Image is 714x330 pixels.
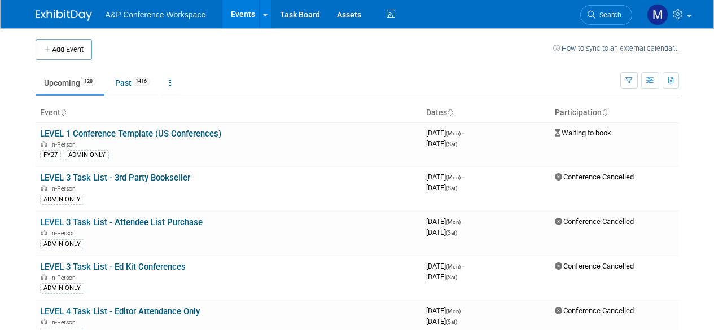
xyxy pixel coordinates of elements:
span: Conference Cancelled [555,173,634,181]
a: LEVEL 3 Task List - Attendee List Purchase [40,217,203,227]
span: [DATE] [426,228,457,236]
span: (Sat) [446,185,457,191]
span: Conference Cancelled [555,217,634,226]
span: (Mon) [446,130,461,137]
span: In-Person [50,274,79,281]
a: Sort by Start Date [447,108,453,117]
div: FY27 [40,150,61,160]
button: Add Event [36,39,92,60]
a: LEVEL 3 Task List - 3rd Party Bookseller [40,173,190,183]
a: LEVEL 1 Conference Template (US Conferences) [40,129,221,139]
span: - [462,306,464,315]
span: (Mon) [446,219,461,225]
span: (Sat) [446,230,457,236]
img: In-Person Event [41,141,47,147]
span: Waiting to book [555,129,611,137]
img: In-Person Event [41,185,47,191]
img: ExhibitDay [36,10,92,21]
div: ADMIN ONLY [40,239,84,249]
span: In-Person [50,319,79,326]
span: A&P Conference Workspace [106,10,206,19]
span: 128 [81,77,96,86]
div: ADMIN ONLY [40,283,84,293]
a: How to sync to an external calendar... [553,44,679,52]
span: - [462,129,464,137]
img: In-Person Event [41,230,47,235]
span: [DATE] [426,217,464,226]
span: In-Person [50,230,79,237]
a: Sort by Event Name [60,108,66,117]
img: Mark Strong [647,4,668,25]
span: [DATE] [426,183,457,192]
a: Past1416 [107,72,159,94]
span: - [462,173,464,181]
span: [DATE] [426,272,457,281]
span: Conference Cancelled [555,262,634,270]
span: - [462,262,464,270]
div: ADMIN ONLY [40,195,84,205]
a: LEVEL 3 Task List - Ed Kit Conferences [40,262,186,272]
span: In-Person [50,141,79,148]
div: ADMIN ONLY [65,150,109,160]
a: Search [580,5,632,25]
span: - [462,217,464,226]
span: [DATE] [426,129,464,137]
a: LEVEL 4 Task List - Editor Attendance Only [40,306,200,316]
span: (Mon) [446,263,461,270]
span: [DATE] [426,317,457,325]
a: Upcoming128 [36,72,104,94]
th: Participation [550,103,679,122]
span: 1416 [132,77,150,86]
span: In-Person [50,185,79,192]
span: [DATE] [426,173,464,181]
img: In-Person Event [41,319,47,324]
span: (Mon) [446,174,461,181]
img: In-Person Event [41,274,47,280]
span: (Sat) [446,141,457,147]
span: Conference Cancelled [555,306,634,315]
span: [DATE] [426,139,457,148]
span: (Mon) [446,308,461,314]
span: [DATE] [426,262,464,270]
a: Sort by Participation Type [602,108,607,117]
span: Search [595,11,621,19]
span: (Sat) [446,274,457,280]
th: Event [36,103,422,122]
span: (Sat) [446,319,457,325]
span: [DATE] [426,306,464,315]
th: Dates [422,103,550,122]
